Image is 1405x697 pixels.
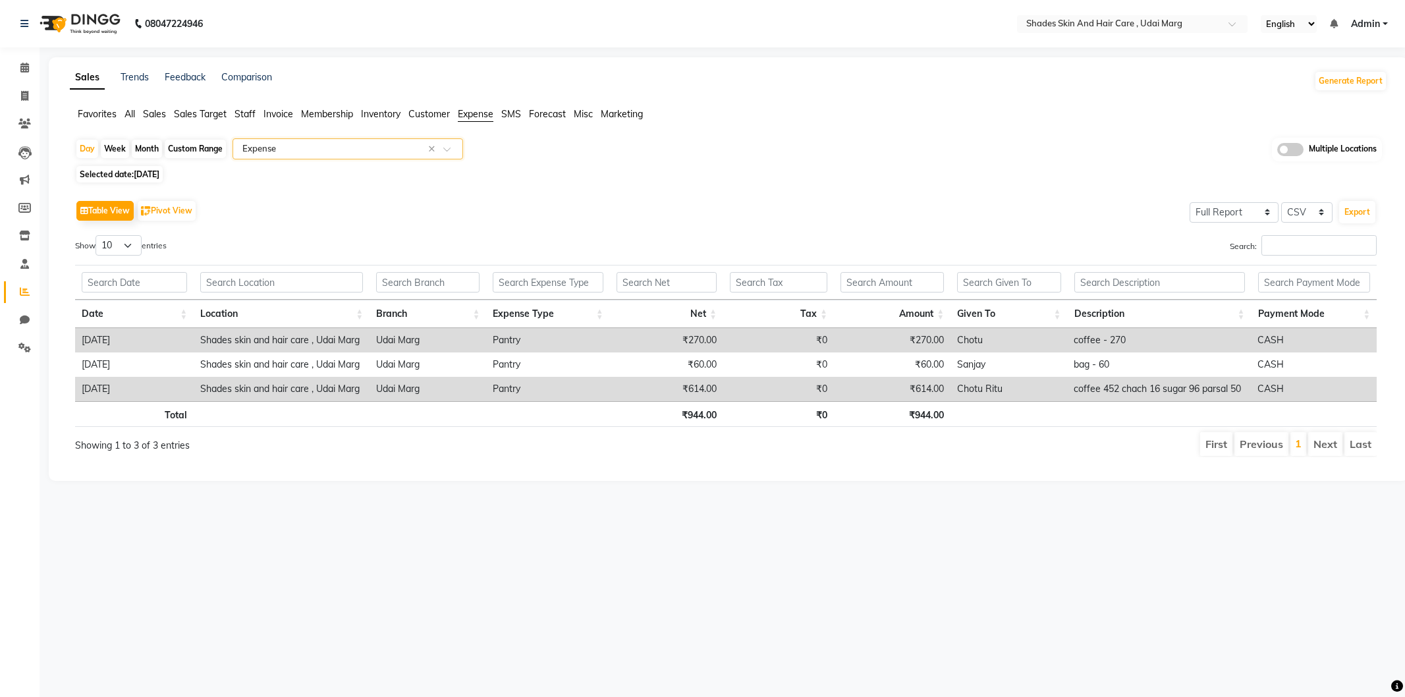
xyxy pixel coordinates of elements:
div: Day [76,140,98,158]
th: Location: activate to sort column ascending [194,300,370,328]
td: Sanjay [950,352,1067,377]
div: Custom Range [165,140,226,158]
input: Search Amount [840,272,944,293]
div: Week [101,140,129,158]
th: Description: activate to sort column ascending [1068,300,1252,328]
td: Chotu Ritu [950,377,1067,401]
label: Show entries [75,235,167,256]
select: Showentries [96,235,142,256]
span: Multiple Locations [1309,143,1377,156]
b: 08047224946 [145,5,203,42]
button: Generate Report [1315,72,1386,90]
span: All [124,108,135,120]
th: Expense Type: activate to sort column ascending [486,300,609,328]
th: ₹0 [723,401,834,427]
td: coffee - 270 [1067,328,1251,352]
span: Admin [1351,17,1380,31]
a: 1 [1295,437,1302,450]
td: ₹60.00 [610,352,723,377]
span: Invoice [263,108,293,120]
span: Selected date: [76,166,163,182]
td: bag - 60 [1067,352,1251,377]
th: Date: activate to sort column ascending [75,300,194,328]
input: Search Tax [730,272,827,293]
th: ₹944.00 [610,401,723,427]
span: Forecast [529,108,566,120]
td: ₹0 [723,352,834,377]
input: Search Expense Type [493,272,603,293]
a: Trends [121,71,149,83]
td: coffee 452 chach 16 sugar 96 parsal 50 [1067,377,1251,401]
td: CASH [1251,352,1377,377]
td: ₹0 [723,328,834,352]
input: Search Payment Mode [1258,272,1371,293]
button: Pivot View [138,201,196,221]
span: Favorites [78,108,117,120]
input: Search Date [82,272,187,293]
td: CASH [1251,328,1377,352]
td: ₹614.00 [610,377,723,401]
td: Chotu [950,328,1067,352]
input: Search: [1261,235,1377,256]
td: Pantry [486,352,609,377]
td: [DATE] [75,352,194,377]
input: Search Description [1074,272,1245,293]
input: Search Given To [957,272,1061,293]
span: Sales Target [174,108,227,120]
th: Payment Mode: activate to sort column ascending [1252,300,1377,328]
input: Search Branch [376,272,480,293]
a: Sales [70,66,105,90]
label: Search: [1230,235,1377,256]
th: Tax: activate to sort column ascending [723,300,834,328]
td: CASH [1251,377,1377,401]
span: Membership [301,108,353,120]
div: Showing 1 to 3 of 3 entries [75,431,606,453]
td: Udai Marg [370,328,486,352]
img: logo [34,5,124,42]
td: Shades skin and hair care , Udai Marg [194,328,370,352]
th: Amount: activate to sort column ascending [834,300,950,328]
a: Comparison [221,71,272,83]
th: Net: activate to sort column ascending [610,300,723,328]
input: Search Net [617,272,717,293]
td: ₹0 [723,377,834,401]
a: Feedback [165,71,206,83]
input: Search Location [200,272,363,293]
td: Shades skin and hair care , Udai Marg [194,352,370,377]
div: Month [132,140,162,158]
th: Branch: activate to sort column ascending [370,300,486,328]
span: Marketing [601,108,643,120]
button: Export [1339,201,1375,223]
button: Table View [76,201,134,221]
td: ₹614.00 [834,377,950,401]
td: Udai Marg [370,352,486,377]
td: ₹270.00 [834,328,950,352]
span: Staff [234,108,256,120]
th: Total [75,401,194,427]
td: Udai Marg [370,377,486,401]
th: Given To: activate to sort column ascending [950,300,1067,328]
span: Misc [574,108,593,120]
td: ₹60.00 [834,352,950,377]
span: Inventory [361,108,400,120]
span: SMS [501,108,521,120]
span: Expense [458,108,493,120]
span: Sales [143,108,166,120]
img: pivot.png [141,206,151,216]
td: Pantry [486,377,609,401]
span: Clear all [428,142,439,156]
td: Pantry [486,328,609,352]
th: ₹944.00 [834,401,950,427]
span: [DATE] [134,169,159,179]
td: [DATE] [75,328,194,352]
td: Shades skin and hair care , Udai Marg [194,377,370,401]
span: Customer [408,108,450,120]
td: [DATE] [75,377,194,401]
td: ₹270.00 [610,328,723,352]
